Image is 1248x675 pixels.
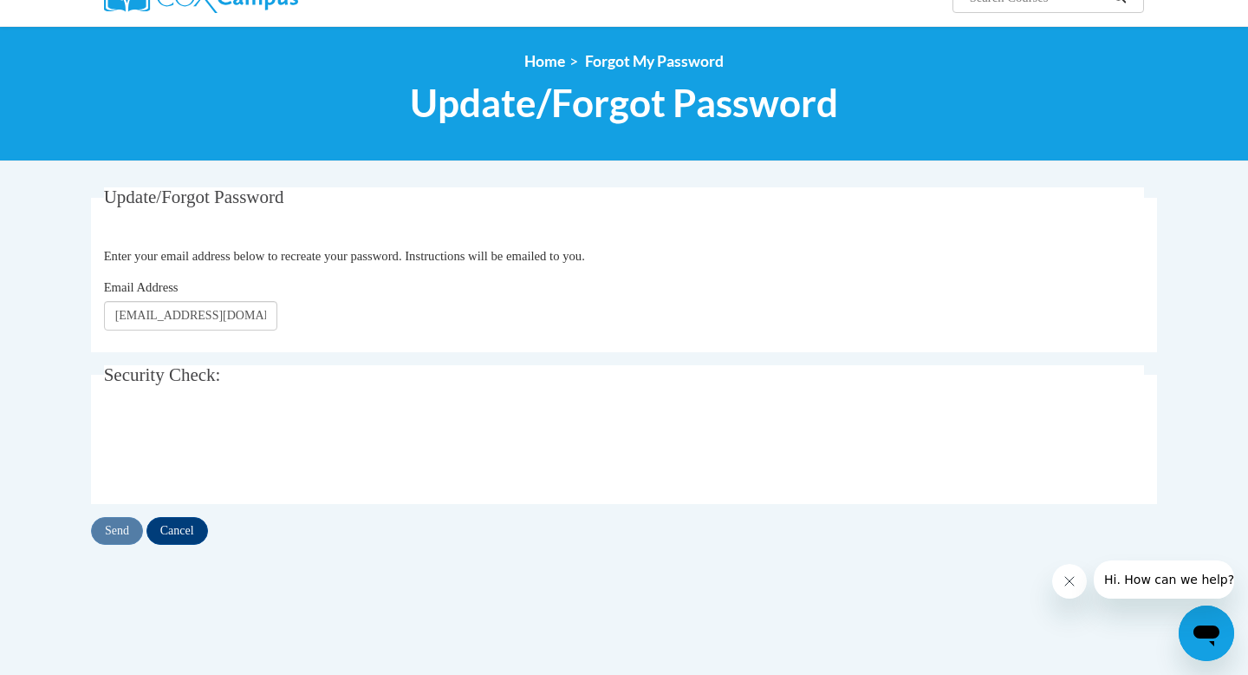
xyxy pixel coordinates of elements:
input: Cancel [146,517,208,545]
iframe: Message from company [1094,560,1234,599]
span: Email Address [104,280,179,294]
a: Home [524,52,565,70]
span: Enter your email address below to recreate your password. Instructions will be emailed to you. [104,249,585,263]
span: Update/Forgot Password [104,187,284,207]
span: Update/Forgot Password [410,80,838,126]
span: Security Check: [104,364,221,385]
span: Forgot My Password [585,52,724,70]
iframe: Close message [1052,564,1087,599]
input: Email [104,301,277,331]
iframe: reCAPTCHA [104,415,367,482]
iframe: Button to launch messaging window [1179,606,1234,661]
